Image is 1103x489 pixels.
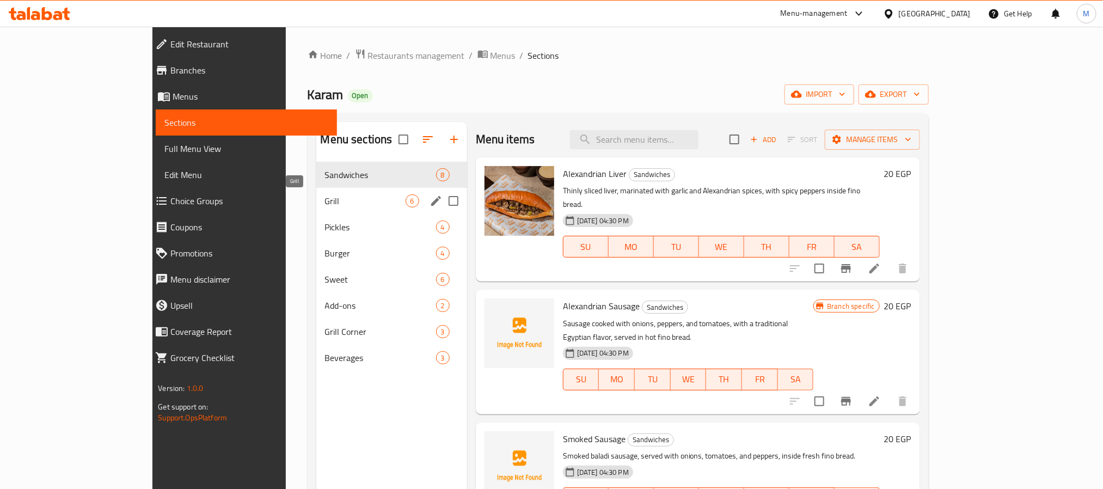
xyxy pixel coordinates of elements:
[325,168,436,181] span: Sandwiches
[437,248,449,259] span: 4
[170,221,328,234] span: Coupons
[629,168,675,181] div: Sandwiches
[355,48,465,63] a: Restaurants management
[528,49,559,62] span: Sections
[436,351,450,364] div: items
[325,247,436,260] div: Burger
[867,88,920,101] span: export
[570,130,698,149] input: search
[1083,8,1090,20] span: M
[568,239,604,255] span: SU
[563,449,880,463] p: Smoked baladi sausage, served with onions, tomatoes, and peppers, inside fresh fino bread.
[146,345,336,371] a: Grocery Checklist
[599,369,635,390] button: MO
[158,381,185,395] span: Version:
[146,83,336,109] a: Menus
[778,369,814,390] button: SA
[781,131,825,148] span: Select section first
[158,411,227,425] a: Support.OpsPlatform
[710,371,738,387] span: TH
[441,126,467,152] button: Add section
[868,262,881,275] a: Edit menu item
[628,433,674,447] div: Sandwiches
[899,8,971,20] div: [GEOGRAPHIC_DATA]
[654,236,699,258] button: TU
[890,388,916,414] button: delete
[642,301,688,314] span: Sandwiches
[428,193,444,209] button: edit
[170,325,328,338] span: Coverage Report
[794,239,830,255] span: FR
[746,131,781,148] button: Add
[437,353,449,363] span: 3
[170,299,328,312] span: Upsell
[348,91,373,100] span: Open
[603,371,630,387] span: MO
[170,194,328,207] span: Choice Groups
[325,194,406,207] span: Grill
[485,298,554,368] img: Alexandrian Sausage
[884,298,911,314] h6: 20 EGP
[156,162,336,188] a: Edit Menu
[563,236,609,258] button: SU
[675,371,702,387] span: WE
[629,168,675,181] span: Sandwiches
[835,236,880,258] button: SA
[699,236,744,258] button: WE
[563,166,627,182] span: Alexandrian Liver
[308,82,344,107] span: Karam
[628,433,673,446] span: Sandwiches
[520,49,524,62] li: /
[823,301,879,311] span: Branch specific
[642,301,688,314] div: Sandwiches
[573,216,633,226] span: [DATE] 04:30 PM
[825,130,920,150] button: Manage items
[316,214,467,240] div: Pickles4
[321,131,393,148] h2: Menu sections
[316,157,467,375] nav: Menu sections
[316,345,467,371] div: Beverages3
[415,126,441,152] span: Sort sections
[839,239,875,255] span: SA
[491,49,516,62] span: Menus
[563,184,880,211] p: Thinly sliced ​​liver, marinated with garlic and Alexandrian spices, with spicy peppers inside fi...
[164,116,328,129] span: Sections
[476,131,535,148] h2: Menu items
[859,84,929,105] button: export
[316,292,467,319] div: Add-ons2
[316,319,467,345] div: Grill Corner3
[170,38,328,51] span: Edit Restaurant
[477,48,516,63] a: Menus
[158,400,208,414] span: Get support on:
[170,351,328,364] span: Grocery Checklist
[325,273,436,286] div: Sweet
[436,273,450,286] div: items
[573,467,633,478] span: [DATE] 04:30 PM
[613,239,649,255] span: MO
[325,351,436,364] span: Beverages
[308,48,929,63] nav: breadcrumb
[884,166,911,181] h6: 20 EGP
[723,128,746,151] span: Select section
[170,247,328,260] span: Promotions
[782,371,810,387] span: SA
[703,239,740,255] span: WE
[485,166,554,236] img: Alexandrian Liver
[437,327,449,337] span: 3
[146,319,336,345] a: Coverage Report
[325,325,436,338] div: Grill Corner
[639,371,666,387] span: TU
[436,299,450,312] div: items
[406,194,419,207] div: items
[187,381,204,395] span: 1.0.0
[658,239,695,255] span: TU
[808,390,831,413] span: Select to update
[868,395,881,408] a: Edit menu item
[833,388,859,414] button: Branch-specific-item
[146,292,336,319] a: Upsell
[563,369,599,390] button: SU
[436,168,450,181] div: items
[316,162,467,188] div: Sandwiches8
[325,221,436,234] span: Pickles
